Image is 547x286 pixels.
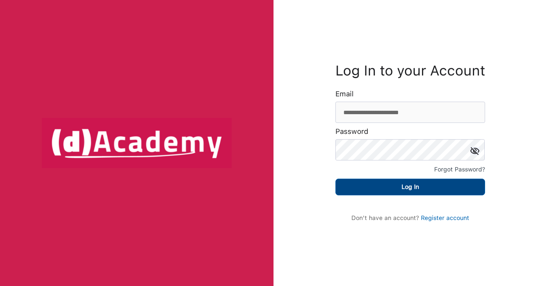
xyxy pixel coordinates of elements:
[470,147,479,155] img: icon
[42,118,232,168] img: logo
[335,128,368,135] label: Password
[335,90,354,98] label: Email
[343,214,477,222] div: Don't have an account?
[335,64,485,77] h3: Log In to your Account
[335,179,485,195] button: Log In
[434,164,485,175] div: Forgot Password?
[421,214,469,222] a: Register account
